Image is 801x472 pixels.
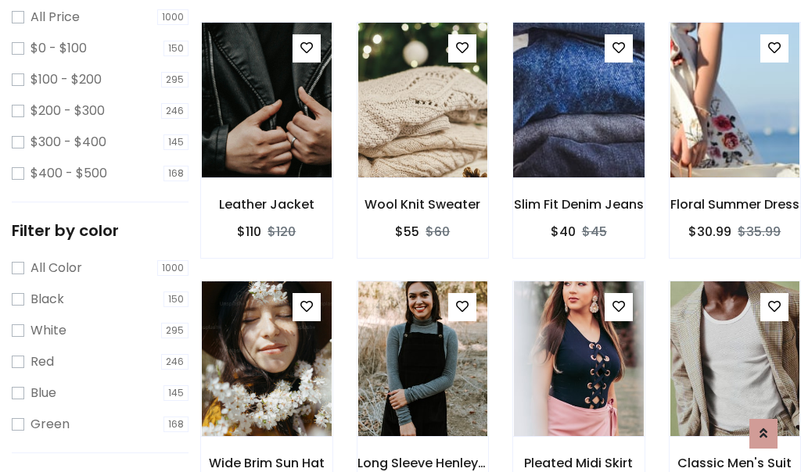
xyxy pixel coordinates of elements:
[688,224,731,239] h6: $30.99
[357,456,489,470] h6: Long Sleeve Henley T-Shirt
[582,223,607,241] del: $45
[163,385,189,401] span: 145
[31,290,64,309] label: Black
[426,223,450,241] del: $60
[201,456,332,470] h6: Wide Brim Sun Hat
[163,417,189,432] span: 168
[551,224,576,239] h6: $40
[31,352,54,371] label: Red
[12,221,189,240] h5: Filter by color
[31,415,70,434] label: Green
[513,456,645,470] h6: Pleated Midi Skirt
[31,384,56,402] label: Blue
[161,103,189,119] span: 246
[31,39,87,58] label: $0 - $100
[31,133,106,152] label: $300 - $400
[163,166,189,181] span: 168
[161,354,189,370] span: 246
[157,260,189,276] span: 1000
[161,323,189,338] span: 295
[31,102,105,120] label: $200 - $300
[738,223,781,241] del: $35.99
[31,321,66,340] label: White
[157,9,189,25] span: 1000
[670,197,801,212] h6: Floral Summer Dress
[670,456,801,470] h6: Classic Men's Suit
[237,224,261,239] h6: $110
[163,41,189,56] span: 150
[163,291,189,307] span: 150
[201,197,332,212] h6: Leather Jacket
[31,70,102,89] label: $100 - $200
[268,223,296,241] del: $120
[161,72,189,88] span: 295
[31,164,107,183] label: $400 - $500
[163,134,189,150] span: 145
[513,197,645,212] h6: Slim Fit Denim Jeans
[31,8,80,27] label: All Price
[357,197,489,212] h6: Wool Knit Sweater
[31,259,82,277] label: All Color
[395,224,419,239] h6: $55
